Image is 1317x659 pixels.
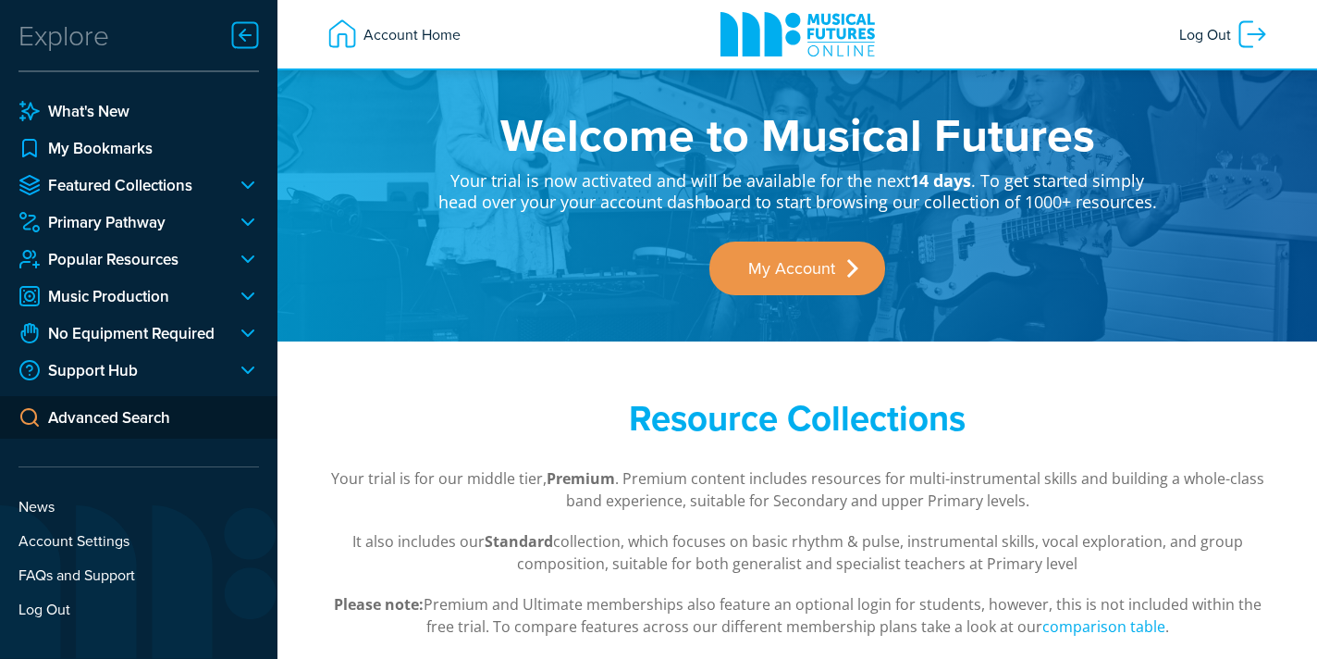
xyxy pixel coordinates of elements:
a: What's New [18,100,259,122]
a: Account Home [316,8,470,60]
a: comparison table [1042,616,1165,638]
strong: Premium [547,468,615,489]
a: News [18,495,259,517]
div: Explore [18,17,109,54]
p: It also includes our collection, which focuses on basic rhythm & pulse, instrumental skills, voca... [326,530,1269,575]
a: Log Out [18,598,259,620]
strong: Standard [485,531,553,552]
span: Log Out [1179,18,1236,51]
a: FAQs and Support [18,564,259,586]
a: Account Settings [18,529,259,552]
h2: Resource Collections [437,397,1158,440]
p: Your trial is now activated and will be available for the next . To get started simply head over ... [437,157,1158,214]
a: No Equipment Required [18,322,222,344]
span: Account Home [359,18,461,51]
h1: Welcome to Musical Futures [437,111,1158,157]
p: Premium and Ultimate memberships also feature an optional login for students, however, this is no... [326,593,1269,638]
a: Log Out [1170,8,1278,60]
a: Featured Collections [18,174,222,196]
a: Support Hub [18,359,222,381]
a: Popular Resources [18,248,222,270]
a: Music Production [18,285,222,307]
p: Your trial is for our middle tier, . Premium content includes resources for multi-instrumental sk... [326,467,1269,512]
a: My Account [709,242,885,295]
a: My Bookmarks [18,137,259,159]
strong: Please note: [334,594,424,615]
strong: 14 days [910,169,971,192]
a: Primary Pathway [18,211,222,233]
